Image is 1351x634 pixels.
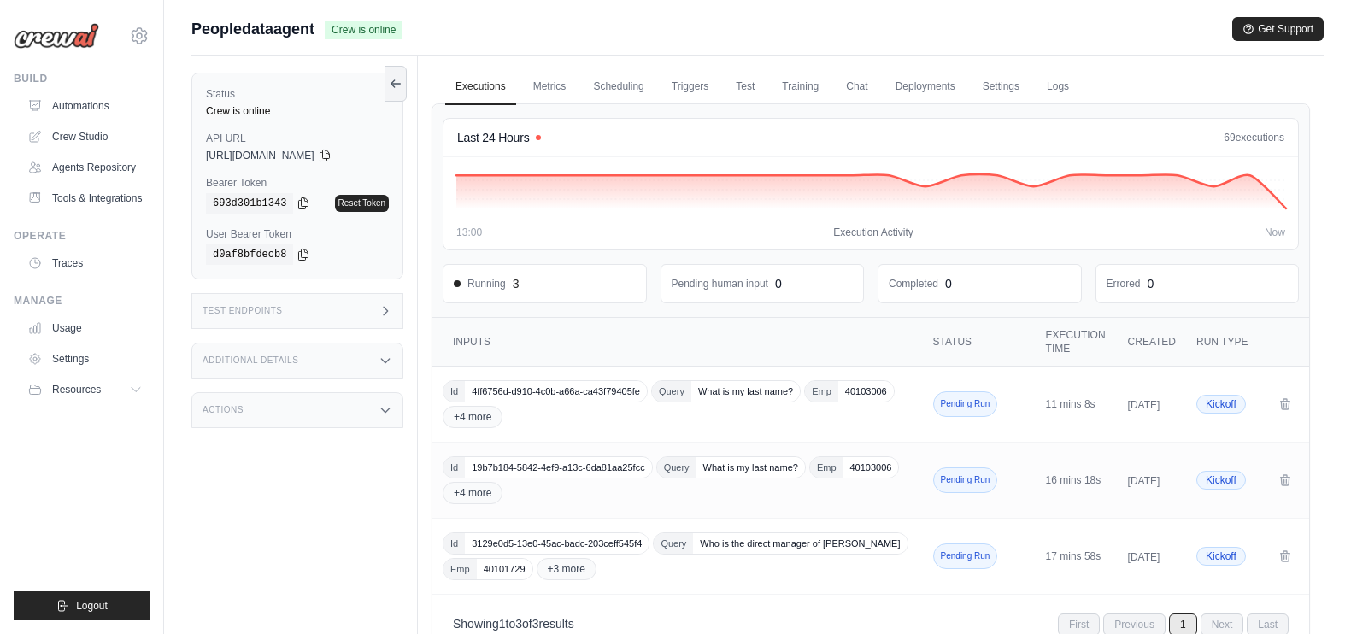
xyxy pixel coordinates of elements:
[14,229,150,243] div: Operate
[696,457,805,478] span: What is my last name?
[652,381,691,402] span: Query
[14,23,99,49] img: Logo
[933,467,998,493] span: Pending Run
[1224,131,1284,144] div: executions
[1118,318,1186,367] th: Created
[1196,471,1246,490] span: Kickoff
[206,193,293,214] code: 693d301b1343
[933,336,972,348] span: Status
[583,69,654,105] a: Scheduling
[672,277,768,291] dd: Pending human input
[465,381,647,402] span: 4ff6756d-d910-4c0b-a66a-ca43f79405fe
[843,457,899,478] span: 40103006
[445,69,516,105] a: Executions
[885,69,966,105] a: Deployments
[203,306,283,316] h3: Test Endpoints
[477,559,532,579] span: 40101729
[691,381,800,402] span: What is my last name?
[725,69,765,105] a: Test
[1224,132,1235,144] span: 69
[465,457,651,478] span: 19b7b184-5842-4ef9-a13c-6da81aa25fcc
[836,69,878,105] a: Chat
[453,615,574,632] p: Showing to of results
[972,69,1030,105] a: Settings
[1232,17,1324,41] button: Get Support
[661,69,720,105] a: Triggers
[523,69,577,105] a: Metrics
[833,226,913,239] span: Execution Activity
[76,599,108,613] span: Logout
[933,391,998,417] span: Pending Run
[654,533,693,554] span: Query
[443,406,502,428] span: +4 more
[456,226,482,239] span: 13:00
[203,355,298,366] h3: Additional Details
[457,129,529,146] h4: Last 24 Hours
[335,195,389,212] a: Reset Token
[775,275,782,292] div: 0
[1046,397,1107,411] div: 11 mins 8s
[203,405,244,415] h3: Actions
[838,381,894,402] span: 40103006
[206,149,314,162] span: [URL][DOMAIN_NAME]
[465,533,649,554] span: 3129e0d5-13e0-45ac-badc-203ceff545f4
[206,132,389,145] label: API URL
[21,92,150,120] a: Automations
[21,123,150,150] a: Crew Studio
[657,457,696,478] span: Query
[206,104,389,118] div: Crew is online
[889,277,938,291] dd: Completed
[1196,336,1248,348] span: Run Type
[52,383,101,396] span: Resources
[945,275,952,292] div: 0
[1036,318,1118,367] th: Execution Time
[1046,473,1107,487] div: 16 mins 18s
[693,533,907,554] span: Who is the direct manager of [PERSON_NAME]
[14,591,150,620] button: Logout
[513,275,520,292] div: 3
[206,87,389,101] label: Status
[1128,551,1160,563] time: [DATE]
[537,558,596,580] span: +3 more
[1046,549,1107,563] div: 17 mins 58s
[499,617,506,631] span: 1
[21,376,150,403] button: Resources
[443,559,477,579] span: Emp
[1265,226,1285,239] span: Now
[933,543,998,569] span: Pending Run
[810,457,843,478] span: Emp
[454,277,506,291] span: Running
[325,21,402,39] span: Crew is online
[443,381,465,402] span: Id
[1148,275,1154,292] div: 0
[14,72,150,85] div: Build
[1128,399,1160,411] time: [DATE]
[206,244,293,265] code: d0af8bfdecb8
[1037,69,1079,105] a: Logs
[21,185,150,212] a: Tools & Integrations
[21,345,150,373] a: Settings
[191,17,314,41] span: Peopledataagent
[772,69,829,105] a: Training
[432,318,926,367] th: Inputs
[21,154,150,181] a: Agents Repository
[21,249,150,277] a: Traces
[1196,395,1246,414] span: Kickoff
[532,617,539,631] span: 3
[21,314,150,342] a: Usage
[206,227,389,241] label: User Bearer Token
[805,381,838,402] span: Emp
[1128,475,1160,487] time: [DATE]
[14,294,150,308] div: Manage
[1107,277,1141,291] dd: Errored
[443,457,465,478] span: Id
[515,617,522,631] span: 3
[443,533,465,554] span: Id
[1196,547,1246,566] span: Kickoff
[206,176,389,190] label: Bearer Token
[443,482,502,504] span: +4 more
